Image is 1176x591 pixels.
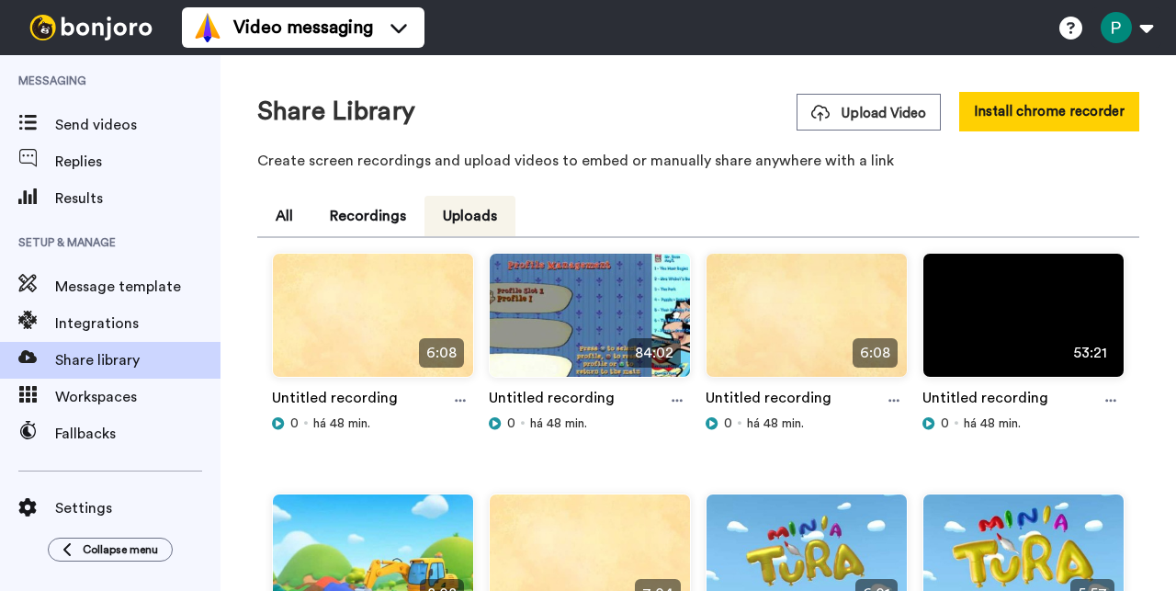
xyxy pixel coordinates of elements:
[272,415,474,433] div: há 48 min.
[55,151,220,173] span: Replies
[272,387,398,415] a: Untitled recording
[724,415,732,433] span: 0
[22,15,160,40] img: bj-logo-header-white.svg
[233,15,373,40] span: Video messaging
[706,387,831,415] a: Untitled recording
[941,415,949,433] span: 0
[55,114,220,136] span: Send videos
[55,386,220,408] span: Workspaces
[290,415,299,433] span: 0
[706,415,908,433] div: há 48 min.
[257,196,311,236] button: All
[257,150,1139,172] p: Create screen recordings and upload videos to embed or manually share anywhere with a link
[489,387,615,415] a: Untitled recording
[707,254,907,392] img: 107c5cb7-8b02-4532-93ea-206305a9f4c3_thumbnail_source_1757546837.jpg
[83,542,158,557] span: Collapse menu
[273,254,473,392] img: bf22ce4b-9cb1-49d6-906d-98470b92e397_thumbnail_source_1757546837.jpg
[55,423,220,445] span: Fallbacks
[923,254,1124,392] img: 29eba150-5f54-44db-91ec-b2e6f29bdcd2_thumbnail_source_1757546858.jpg
[922,387,1048,415] a: Untitled recording
[1066,338,1114,368] span: 53:21
[490,254,690,392] img: a167eff7-5150-4651-825a-2ec7697be754_thumbnail_source_1757546881.jpg
[55,188,220,210] span: Results
[55,276,220,298] span: Message template
[419,338,464,368] span: 6:08
[55,349,220,371] span: Share library
[311,196,424,236] button: Recordings
[959,92,1139,131] button: Install chrome recorder
[628,338,681,368] span: 84:02
[922,415,1125,433] div: há 48 min.
[55,497,220,519] span: Settings
[507,415,515,433] span: 0
[257,97,415,126] h1: Share Library
[424,196,515,236] button: Uploads
[797,94,941,131] button: Upload Video
[489,415,691,433] div: há 48 min.
[811,104,926,123] span: Upload Video
[193,13,222,42] img: vm-color.svg
[48,538,173,562] button: Collapse menu
[55,313,220,335] span: Integrations
[853,338,898,368] span: 6:08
